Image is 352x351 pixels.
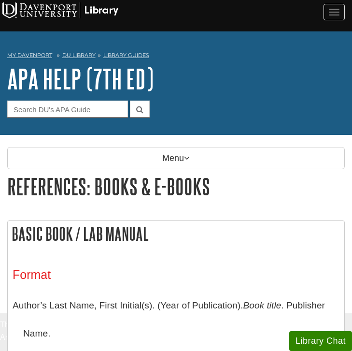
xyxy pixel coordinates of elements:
[8,221,344,247] h2: Basic Book / Lab Manual
[7,174,345,199] h1: References: Books & E-books
[103,52,149,58] a: Library Guides
[7,101,128,117] input: Search DU's APA Guide
[2,2,118,18] img: Davenport University Logo
[289,331,352,351] button: Library Chat
[243,300,281,310] i: Book title
[7,64,154,94] a: APA Help (7th Ed)
[7,51,52,59] a: My Davenport
[13,292,339,347] p: Author’s Last Name, First Initial(s). (Year of Publication). . Publisher Name.
[13,268,339,282] h3: Format
[62,52,96,58] a: DU Library
[7,147,345,169] p: Menu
